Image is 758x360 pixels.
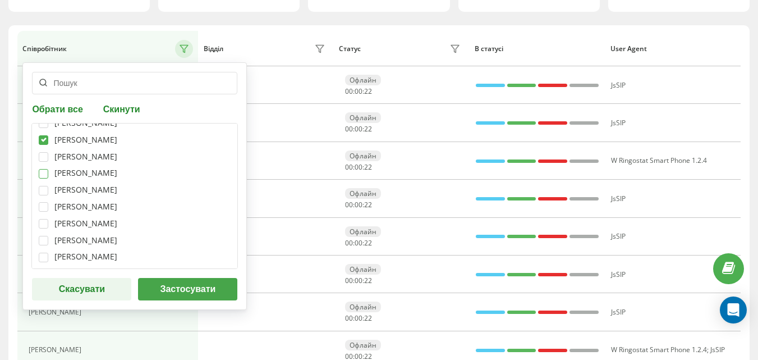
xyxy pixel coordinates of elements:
[345,151,381,161] div: Офлайн
[22,45,67,53] div: Співробітник
[345,340,381,350] div: Офлайн
[345,125,372,133] div: : :
[345,124,353,134] span: 00
[345,188,381,199] div: Офлайн
[355,276,362,285] span: 00
[54,219,117,229] div: [PERSON_NAME]
[345,238,353,248] span: 00
[611,231,626,241] span: JsSIP
[345,201,372,209] div: : :
[611,80,626,90] span: JsSIP
[100,103,144,114] button: Скинути
[345,200,353,209] span: 00
[54,236,117,245] div: [PERSON_NAME]
[345,302,381,312] div: Офлайн
[475,45,600,53] div: В статусі
[345,315,372,322] div: : :
[29,346,84,354] div: [PERSON_NAME]
[54,119,117,128] div: [PERSON_NAME]
[54,152,117,162] div: [PERSON_NAME]
[710,345,725,354] span: JsSIP
[54,202,117,212] div: [PERSON_NAME]
[364,276,372,285] span: 22
[345,239,372,247] div: : :
[54,252,117,262] div: [PERSON_NAME]
[32,278,131,300] button: Скасувати
[345,313,353,323] span: 00
[355,200,362,209] span: 00
[364,124,372,134] span: 22
[345,226,381,237] div: Офлайн
[345,163,372,171] div: : :
[345,162,353,172] span: 00
[611,118,626,127] span: JsSIP
[54,185,117,195] div: [PERSON_NAME]
[345,75,381,85] div: Офлайн
[138,278,237,300] button: Застосувати
[364,313,372,323] span: 22
[355,124,362,134] span: 00
[611,345,707,354] span: W Ringostat Smart Phone 1.2.4
[54,135,117,145] div: [PERSON_NAME]
[611,156,707,165] span: W Ringostat Smart Phone 1.2.4
[355,238,362,248] span: 00
[611,307,626,317] span: JsSIP
[345,264,381,275] div: Офлайн
[345,88,372,95] div: : :
[32,72,237,94] input: Пошук
[355,162,362,172] span: 00
[611,194,626,203] span: JsSIP
[364,200,372,209] span: 22
[611,270,626,279] span: JsSIP
[364,238,372,248] span: 22
[355,86,362,96] span: 00
[345,112,381,123] div: Офлайн
[355,313,362,323] span: 00
[364,86,372,96] span: 22
[364,162,372,172] span: 22
[29,308,84,316] div: [PERSON_NAME]
[720,297,747,323] div: Open Intercom Messenger
[339,45,361,53] div: Статус
[345,276,353,285] span: 00
[54,168,117,178] div: [PERSON_NAME]
[204,45,223,53] div: Відділ
[345,86,353,96] span: 00
[32,103,86,114] button: Обрати все
[345,277,372,285] div: : :
[610,45,736,53] div: User Agent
